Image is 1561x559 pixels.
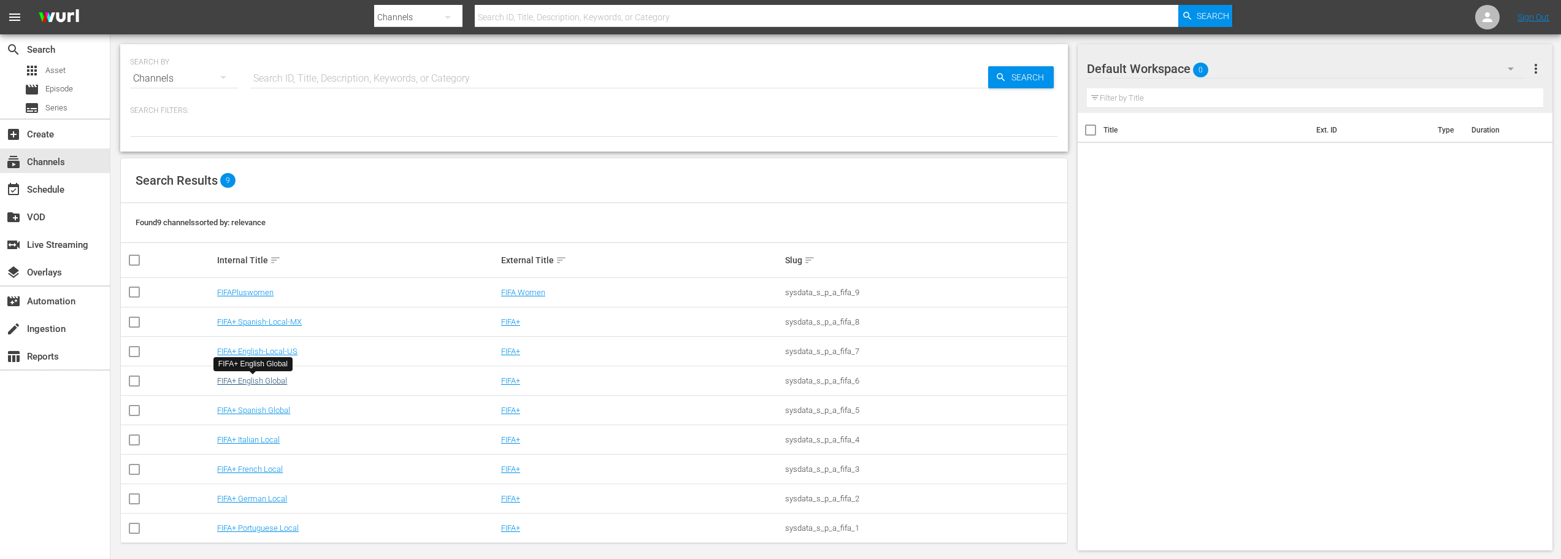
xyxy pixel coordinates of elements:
[218,359,288,369] div: FIFA+ English Global
[217,376,287,385] a: FIFA+ English Global
[556,255,567,266] span: sort
[220,173,236,188] span: 9
[1528,54,1543,83] button: more_vert
[501,465,520,474] a: FIFA+
[501,435,520,444] a: FIFA+
[6,322,21,336] span: Ingestion
[217,253,497,268] div: Internal Title
[785,465,1065,474] div: sysdata_s_p_a_fifa_3
[988,66,1054,88] button: Search
[6,182,21,197] span: Schedule
[217,406,290,415] a: FIFA+ Spanish Global
[6,237,21,252] span: Live Streaming
[136,218,266,227] span: Found 9 channels sorted by: relevance
[25,82,39,97] span: Episode
[1007,66,1054,88] span: Search
[501,523,520,533] a: FIFA+
[785,494,1065,503] div: sysdata_s_p_a_fifa_2
[785,406,1065,415] div: sysdata_s_p_a_fifa_5
[785,288,1065,297] div: sysdata_s_p_a_fifa_9
[217,465,283,474] a: FIFA+ French Local
[270,255,281,266] span: sort
[785,253,1065,268] div: Slug
[136,173,218,188] span: Search Results
[217,523,299,533] a: FIFA+ Portuguese Local
[1464,113,1538,147] th: Duration
[45,102,67,114] span: Series
[1517,12,1549,22] a: Sign Out
[45,83,73,95] span: Episode
[501,253,781,268] div: External Title
[501,288,545,297] a: FIFA Women
[785,376,1065,385] div: sysdata_s_p_a_fifa_6
[217,317,302,326] a: FIFA+ Spanish-Local-MX
[6,294,21,309] span: Automation
[25,101,39,115] span: Series
[6,349,21,364] span: Reports
[25,63,39,78] span: Asset
[501,406,520,415] a: FIFA+
[1430,113,1464,147] th: Type
[501,347,520,356] a: FIFA+
[1178,5,1232,27] button: Search
[804,255,815,266] span: sort
[130,61,238,96] div: Channels
[1087,52,1525,86] div: Default Workspace
[501,494,520,503] a: FIFA+
[6,265,21,280] span: Overlays
[1193,57,1208,83] span: 0
[501,317,520,326] a: FIFA+
[785,347,1065,356] div: sysdata_s_p_a_fifa_7
[217,494,287,503] a: FIFA+ German Local
[6,155,21,169] span: Channels
[217,288,274,297] a: FIFAPluswomen
[501,376,520,385] a: FIFA+
[1103,113,1310,147] th: Title
[7,10,22,25] span: menu
[785,523,1065,533] div: sysdata_s_p_a_fifa_1
[1309,113,1430,147] th: Ext. ID
[1197,5,1229,27] span: Search
[6,42,21,57] span: Search
[785,317,1065,326] div: sysdata_s_p_a_fifa_8
[29,3,88,32] img: ans4CAIJ8jUAAAAAAAAAAAAAAAAAAAAAAAAgQb4GAAAAAAAAAAAAAAAAAAAAAAAAJMjXAAAAAAAAAAAAAAAAAAAAAAAAgAT5G...
[785,435,1065,444] div: sysdata_s_p_a_fifa_4
[130,106,1058,116] p: Search Filters:
[217,435,280,444] a: FIFA+ Italian Local
[6,210,21,225] span: VOD
[1528,61,1543,76] span: more_vert
[6,127,21,142] span: Create
[45,64,66,77] span: Asset
[217,347,297,356] a: FIFA+ English-Local-US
